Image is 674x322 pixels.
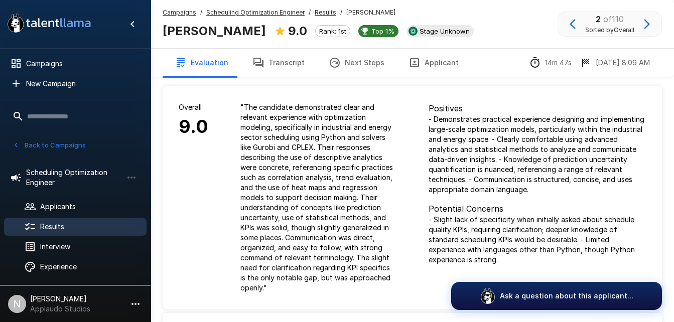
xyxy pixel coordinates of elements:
img: logo_glasses@2x.png [480,288,496,304]
span: / [309,8,311,18]
b: 9.0 [288,24,307,38]
u: Results [315,9,336,16]
h6: 9.0 [179,112,208,141]
span: Sorted by Overall [585,25,634,35]
p: Potential Concerns [429,203,646,215]
div: The time between starting and completing the interview [529,57,572,69]
p: Positives [429,102,646,114]
button: Transcript [240,49,317,77]
button: Ask a question about this applicant... [451,282,662,310]
span: Top 1% [367,27,398,35]
u: Scheduling Optimization Engineer [206,9,305,16]
div: The date and time when the interview was completed [580,57,650,69]
span: Rank: 1st [316,27,350,35]
p: " The candidate demonstrated clear and relevant experience with optimization modeling, specifical... [240,102,396,293]
b: 2 [596,14,601,24]
b: [PERSON_NAME] [163,24,266,38]
button: Applicant [396,49,471,77]
div: View profile in SmartRecruiters [407,25,474,37]
span: / [340,8,342,18]
p: Overall [179,102,208,112]
button: Next Steps [317,49,396,77]
p: - Slight lack of specificity when initially asked about schedule quality KPIs, requiring clarific... [429,215,646,265]
span: [PERSON_NAME] [346,8,395,18]
span: of 110 [603,14,624,24]
img: smartrecruiters_logo.jpeg [409,27,418,36]
p: 14m 47s [545,58,572,68]
u: Campaigns [163,9,196,16]
p: - Demonstrates practical experience designing and implementing large-scale optimization models, p... [429,114,646,195]
span: Stage Unknown [416,27,474,35]
button: Evaluation [163,49,240,77]
p: [DATE] 8:09 AM [596,58,650,68]
span: / [200,8,202,18]
p: Ask a question about this applicant... [500,291,633,301]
